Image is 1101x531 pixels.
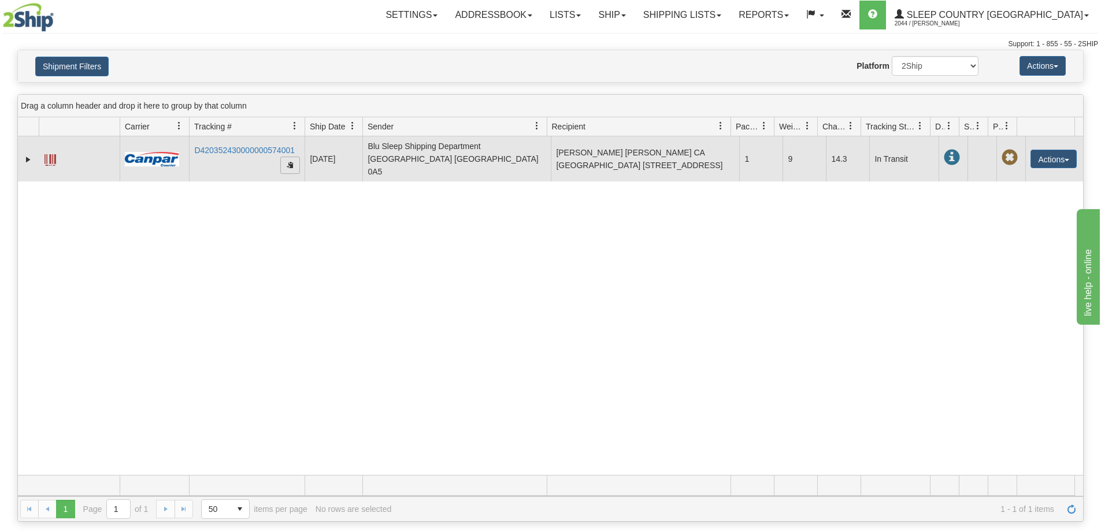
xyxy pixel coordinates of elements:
[527,116,547,136] a: Sender filter column settings
[866,121,916,132] span: Tracking Status
[368,121,394,132] span: Sender
[551,136,739,181] td: [PERSON_NAME] [PERSON_NAME] CA [GEOGRAPHIC_DATA] [STREET_ADDRESS]
[541,1,590,29] a: Lists
[316,504,392,514] div: No rows are selected
[209,503,224,515] span: 50
[826,136,869,181] td: 14.3
[343,116,362,136] a: Ship Date filter column settings
[231,500,249,518] span: select
[125,152,179,166] img: 14 - Canpar
[869,136,939,181] td: In Transit
[754,116,774,136] a: Packages filter column settings
[56,500,75,518] span: Page 1
[590,1,634,29] a: Ship
[1020,56,1066,76] button: Actions
[1030,150,1077,168] button: Actions
[377,1,446,29] a: Settings
[310,121,345,132] span: Ship Date
[910,116,930,136] a: Tracking Status filter column settings
[125,121,150,132] span: Carrier
[964,121,974,132] span: Shipment Issues
[739,136,783,181] td: 1
[736,121,760,132] span: Packages
[798,116,817,136] a: Weight filter column settings
[9,7,107,21] div: live help - online
[711,116,731,136] a: Recipient filter column settings
[841,116,861,136] a: Charge filter column settings
[939,116,959,136] a: Delivery Status filter column settings
[822,121,847,132] span: Charge
[779,121,803,132] span: Weight
[886,1,1098,29] a: Sleep Country [GEOGRAPHIC_DATA] 2044 / [PERSON_NAME]
[1074,206,1100,324] iframe: chat widget
[285,116,305,136] a: Tracking # filter column settings
[362,136,551,181] td: Blu Sleep Shipping Department [GEOGRAPHIC_DATA] [GEOGRAPHIC_DATA] 0A5
[194,146,295,155] a: D420352430000000574001
[904,10,1083,20] span: Sleep Country [GEOGRAPHIC_DATA]
[201,499,250,519] span: Page sizes drop down
[997,116,1017,136] a: Pickup Status filter column settings
[895,18,981,29] span: 2044 / [PERSON_NAME]
[45,149,56,168] a: Label
[399,504,1054,514] span: 1 - 1 of 1 items
[944,150,960,166] span: In Transit
[83,499,149,519] span: Page of 1
[968,116,988,136] a: Shipment Issues filter column settings
[857,60,889,72] label: Platform
[23,154,34,165] a: Expand
[169,116,189,136] a: Carrier filter column settings
[18,95,1083,117] div: grid grouping header
[635,1,730,29] a: Shipping lists
[35,57,109,76] button: Shipment Filters
[201,499,307,519] span: items per page
[783,136,826,181] td: 9
[305,136,362,181] td: [DATE]
[552,121,585,132] span: Recipient
[1062,500,1081,518] a: Refresh
[107,500,130,518] input: Page 1
[730,1,798,29] a: Reports
[993,121,1003,132] span: Pickup Status
[280,157,300,174] button: Copy to clipboard
[194,121,232,132] span: Tracking #
[446,1,541,29] a: Addressbook
[935,121,945,132] span: Delivery Status
[3,3,54,32] img: logo2044.jpg
[3,39,1098,49] div: Support: 1 - 855 - 55 - 2SHIP
[1002,150,1018,166] span: Pickup Not Assigned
